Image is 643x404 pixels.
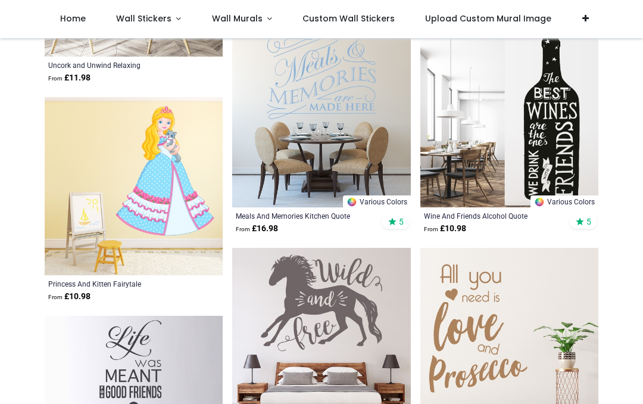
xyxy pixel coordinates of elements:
span: From [424,226,438,232]
strong: £ 10.98 [48,291,90,303]
span: From [48,75,63,82]
a: Uncork and Unwind Relaxing [48,60,185,70]
span: Custom Wall Stickers [302,13,395,24]
img: Princess And Kitten Fairytale Wall Sticker [45,97,223,275]
span: 5 [586,216,591,227]
strong: £ 11.98 [48,72,90,84]
strong: £ 16.98 [236,223,278,235]
a: Wine And Friends Alcohol Quote [424,211,561,220]
span: Upload Custom Mural Image [425,13,551,24]
span: Wall Murals [212,13,263,24]
span: 5 [399,216,404,227]
img: Meals And Memories Kitchen Quote Wall Sticker [232,29,410,207]
span: From [236,226,250,232]
a: Various Colors [530,195,598,207]
strong: £ 10.98 [424,223,466,235]
img: Color Wheel [534,197,545,207]
span: From [48,294,63,300]
a: Meals And Memories Kitchen Quote [236,211,373,220]
img: Color Wheel [347,197,357,207]
a: Princess And Kitten Fairytale [48,279,185,288]
span: Wall Stickers [116,13,171,24]
a: Various Colors [343,195,411,207]
span: Home [60,13,86,24]
img: Wine And Friends Alcohol Quote Wall Sticker [420,29,598,207]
